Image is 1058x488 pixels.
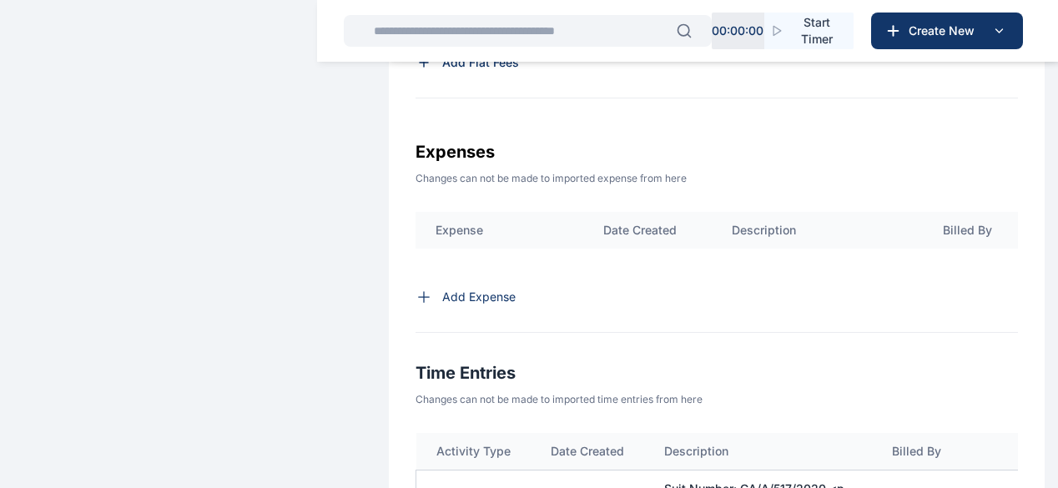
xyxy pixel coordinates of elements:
th: Expense [416,212,583,249]
th: Date Created [531,433,644,470]
th: Activity Type [416,433,531,470]
p: Changes can not be made to imported expense from here [416,172,1018,185]
h3: Time Entries [416,360,1018,386]
th: Description [712,212,924,249]
p: Add Expense [442,289,516,305]
th: Description [644,433,872,470]
p: Changes can not be made to imported time entries from here [416,393,1018,406]
h3: Expenses [416,138,1018,165]
span: Create New [902,23,989,39]
span: Start Timer [793,14,840,48]
p: Add Flat Fees [442,54,519,71]
button: Create New [871,13,1023,49]
th: Billed By [872,433,1008,470]
th: Date Created [583,212,712,249]
p: 00 : 00 : 00 [712,23,763,39]
button: Start Timer [764,13,854,49]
